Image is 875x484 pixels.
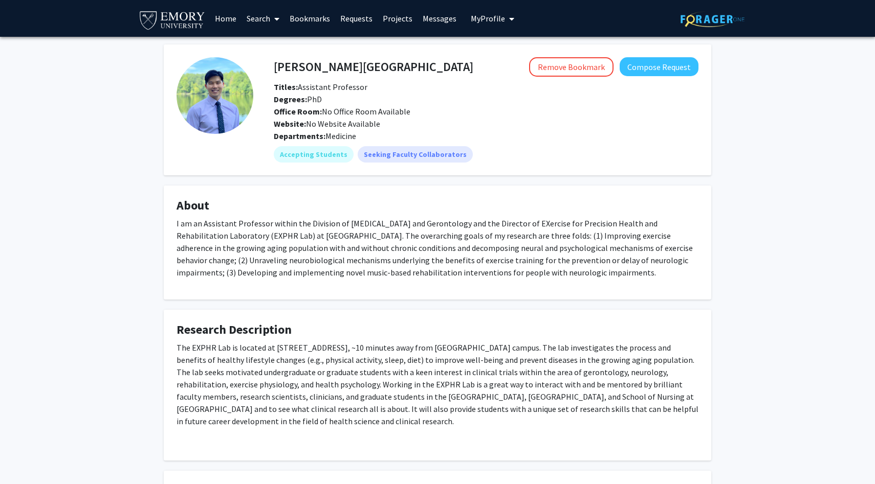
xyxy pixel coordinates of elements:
[325,131,356,141] span: Medicine
[274,119,306,129] b: Website:
[274,82,298,92] b: Titles:
[529,57,614,77] button: Remove Bookmark
[274,94,322,104] span: PhD
[335,1,378,36] a: Requests
[274,119,380,129] span: No Website Available
[138,8,206,31] img: Emory University Logo
[274,57,473,76] h4: [PERSON_NAME][GEOGRAPHIC_DATA]
[418,1,462,36] a: Messages
[242,1,285,36] a: Search
[177,322,698,337] h4: Research Description
[274,131,325,141] b: Departments:
[620,57,698,76] button: Compose Request to Kyoung Shin Park
[274,94,307,104] b: Degrees:
[681,11,745,27] img: ForagerOne Logo
[274,146,354,163] mat-chip: Accepting Students
[177,57,253,134] img: Profile Picture
[471,13,505,24] span: My Profile
[274,82,367,92] span: Assistant Professor
[274,106,322,117] b: Office Room:
[358,146,473,163] mat-chip: Seeking Faculty Collaborators
[177,198,698,213] h4: About
[177,341,698,427] p: The EXPHR Lab is located at [STREET_ADDRESS], ~10 minutes away from [GEOGRAPHIC_DATA] campus. The...
[274,106,410,117] span: No Office Room Available
[8,438,43,476] iframe: Chat
[177,217,698,279] p: I am an Assistant Professor within the Division of [MEDICAL_DATA] and Gerontology and the Directo...
[210,1,242,36] a: Home
[285,1,335,36] a: Bookmarks
[378,1,418,36] a: Projects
